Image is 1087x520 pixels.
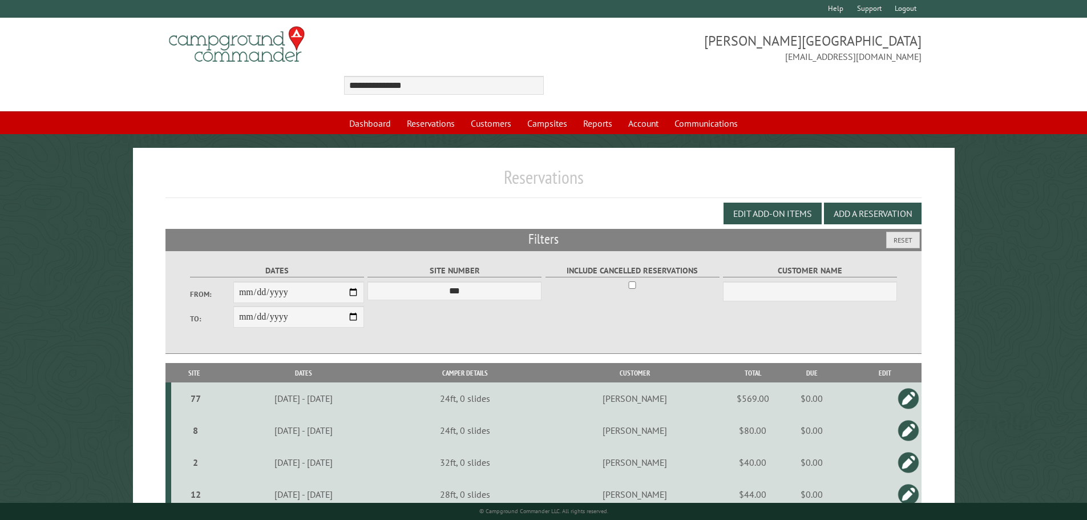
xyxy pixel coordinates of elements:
a: Communications [668,112,745,134]
label: Customer Name [723,264,897,277]
div: [DATE] - [DATE] [219,457,388,468]
td: $569.00 [730,382,775,414]
h2: Filters [165,229,922,251]
a: Dashboard [342,112,398,134]
td: [PERSON_NAME] [540,446,730,478]
div: [DATE] - [DATE] [219,393,388,404]
label: Include Cancelled Reservations [545,264,720,277]
span: [PERSON_NAME][GEOGRAPHIC_DATA] [EMAIL_ADDRESS][DOMAIN_NAME] [544,31,922,63]
button: Edit Add-on Items [724,203,822,224]
td: 32ft, 0 slides [390,446,540,478]
div: 2 [176,457,216,468]
h1: Reservations [165,166,922,197]
div: 77 [176,393,216,404]
td: [PERSON_NAME] [540,382,730,414]
label: Dates [190,264,364,277]
img: Campground Commander [165,22,308,67]
div: 12 [176,489,216,500]
td: 28ft, 0 slides [390,478,540,511]
td: $0.00 [775,446,848,478]
td: $80.00 [730,414,775,446]
td: $0.00 [775,478,848,511]
td: 24ft, 0 slides [390,414,540,446]
td: [PERSON_NAME] [540,478,730,511]
th: Customer [540,363,730,383]
th: Dates [217,363,390,383]
small: © Campground Commander LLC. All rights reserved. [479,507,608,515]
label: To: [190,313,233,324]
a: Customers [464,112,518,134]
th: Site [171,363,217,383]
a: Account [621,112,665,134]
a: Reservations [400,112,462,134]
label: From: [190,289,233,300]
td: $0.00 [775,382,848,414]
div: 8 [176,425,216,436]
a: Campsites [520,112,574,134]
button: Add a Reservation [824,203,922,224]
div: [DATE] - [DATE] [219,489,388,500]
td: 24ft, 0 slides [390,382,540,414]
td: $0.00 [775,414,848,446]
th: Total [730,363,775,383]
th: Camper Details [390,363,540,383]
div: [DATE] - [DATE] [219,425,388,436]
a: Reports [576,112,619,134]
td: $44.00 [730,478,775,511]
label: Site Number [367,264,542,277]
td: $40.00 [730,446,775,478]
td: [PERSON_NAME] [540,414,730,446]
th: Edit [848,363,922,383]
th: Due [775,363,848,383]
button: Reset [886,232,920,248]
